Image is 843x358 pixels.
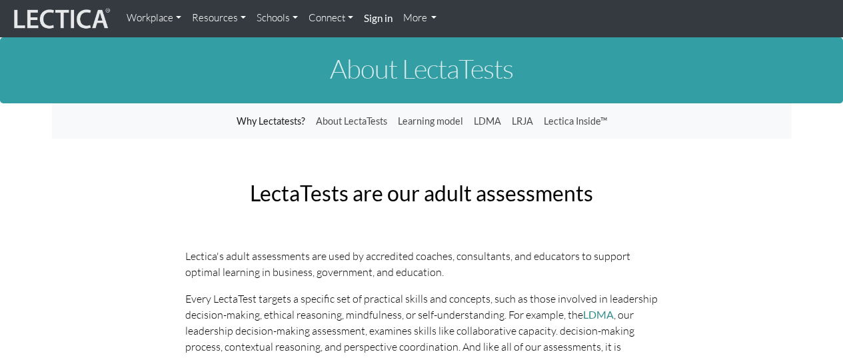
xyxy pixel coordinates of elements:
strong: Sign in [364,12,393,24]
a: Lectica Inside™ [538,109,612,134]
a: LDMA [468,109,506,134]
a: Sign in [359,5,398,32]
p: Lectica's adult assessments are used by accredited coaches, consultants, and educators to support... [185,248,658,280]
img: lecticalive [11,6,111,31]
h2: LectaTests are our adult assessments [185,181,658,205]
a: Why Lectatests? [231,109,311,134]
a: Connect [303,5,359,31]
a: More [398,5,442,31]
h1: About LectaTests [52,54,792,83]
a: Learning model [393,109,468,134]
a: Workplace [121,5,187,31]
a: About LectaTests [311,109,393,134]
a: Schools [251,5,303,31]
a: LRJA [506,109,538,134]
a: Resources [187,5,251,31]
a: LDMA [583,308,614,321]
